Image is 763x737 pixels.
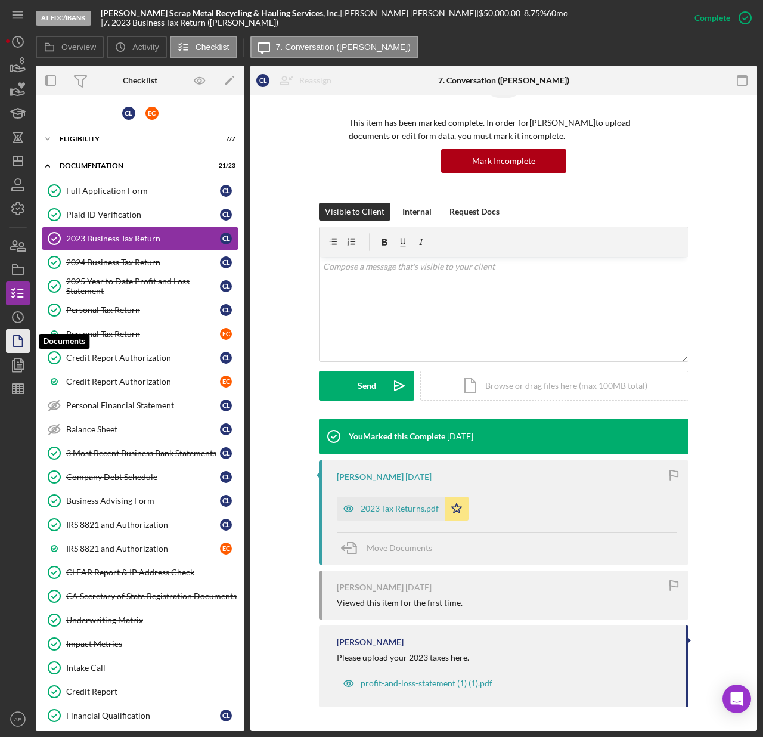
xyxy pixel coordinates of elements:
div: [PERSON_NAME] [PERSON_NAME] | [342,8,479,18]
div: C L [220,280,232,292]
div: Reassign [299,69,331,92]
button: Checklist [170,36,237,58]
a: Financial QualificationCL [42,704,238,727]
button: Visible to Client [319,203,390,221]
a: Full Application FormCL [42,179,238,203]
a: Credit Report AuthorizationEC [42,370,238,394]
a: 2025 Year to Date Profit and Loss StatementCL [42,274,238,298]
div: 2024 Business Tax Return [66,258,220,267]
label: 7. Conversation ([PERSON_NAME]) [276,42,411,52]
div: 2023 Business Tax Return [66,234,220,243]
div: $50,000.00 [479,8,524,18]
a: IRS 8821 and AuthorizationEC [42,537,238,561]
span: Move Documents [367,543,432,553]
div: 8.75 % [524,8,547,18]
div: 2023 Tax Returns.pdf [361,504,439,513]
div: Checklist [123,76,157,85]
a: Balance SheetCL [42,417,238,441]
div: Please upload your 2023 taxes here. [337,653,469,662]
div: Send [358,371,376,401]
a: Credit Report [42,680,238,704]
div: C L [220,471,232,483]
a: Credit Report AuthorizationCL [42,346,238,370]
div: Credit Report Authorization [66,377,220,386]
div: C L [220,400,232,411]
label: Checklist [196,42,229,52]
div: 60 mo [547,8,568,18]
div: E C [220,328,232,340]
a: Impact Metrics [42,632,238,656]
button: CLReassign [250,69,343,92]
button: Complete [683,6,757,30]
div: Visible to Client [325,203,384,221]
div: Documentation [60,162,206,169]
div: | 7. 2023 Business Tax Return ([PERSON_NAME]) [101,18,278,27]
button: profit-and-loss-statement (1) (1).pdf [337,671,498,695]
div: Business Advising Form [66,496,220,506]
a: Personal Financial StatementCL [42,394,238,417]
div: Credit Report Authorization [66,353,220,363]
div: C L [220,447,232,459]
a: Underwriting Matrix [42,608,238,632]
div: 2025 Year to Date Profit and Loss Statement [66,277,220,296]
a: Personal Tax ReturnCL [42,298,238,322]
div: 3 Most Recent Business Bank Statements [66,448,220,458]
div: C L [220,209,232,221]
b: [PERSON_NAME] Scrap Metal Recycling & Hauling Services, Inc. [101,8,340,18]
button: Overview [36,36,104,58]
div: Plaid ID Verification [66,210,220,219]
div: 21 / 23 [214,162,235,169]
div: Intake Call [66,663,238,673]
div: C L [220,495,232,507]
div: C L [122,107,135,120]
div: C L [220,256,232,268]
a: Plaid ID VerificationCL [42,203,238,227]
div: profit-and-loss-statement (1) (1).pdf [361,679,492,688]
a: 2024 Business Tax ReturnCL [42,250,238,274]
a: IRS 8821 and AuthorizationCL [42,513,238,537]
button: Activity [107,36,166,58]
div: Mark Incomplete [472,149,535,173]
div: E C [220,543,232,555]
button: Mark Incomplete [441,149,566,173]
button: 7. Conversation ([PERSON_NAME]) [250,36,418,58]
div: CLEAR Report & IP Address Check [66,568,238,577]
div: C L [220,185,232,197]
time: 2025-07-10 20:29 [447,432,473,441]
div: [PERSON_NAME] [337,637,404,647]
button: 2023 Tax Returns.pdf [337,497,469,521]
div: 7. Conversation ([PERSON_NAME]) [438,76,569,85]
a: Company Debt ScheduleCL [42,465,238,489]
a: Intake Call [42,656,238,680]
div: IRS 8821 and Authorization [66,544,220,553]
a: 3 Most Recent Business Bank StatementsCL [42,441,238,465]
div: Company Debt Schedule [66,472,220,482]
div: Balance Sheet [66,425,220,434]
div: Underwriting Matrix [66,615,238,625]
div: Financial Qualification [66,711,220,720]
div: Open Intercom Messenger [722,685,751,713]
a: 2023 Business Tax ReturnCL [42,227,238,250]
a: Personal Tax ReturnEC [42,322,238,346]
time: 2025-07-10 01:21 [405,583,432,592]
button: Internal [396,203,438,221]
div: Credit Report [66,687,238,696]
div: C L [220,233,232,244]
a: CA Secretary of State Registration Documents [42,584,238,608]
a: Business Advising FormCL [42,489,238,513]
button: Move Documents [337,533,444,563]
div: IRS 8821 and Authorization [66,520,220,529]
div: Personal Tax Return [66,329,220,339]
a: CLEAR Report & IP Address Check [42,561,238,584]
div: CA Secretary of State Registration Documents [66,592,238,601]
div: Request Docs [449,203,500,221]
div: C L [220,304,232,316]
div: | [101,8,342,18]
div: C L [220,423,232,435]
button: Send [319,371,414,401]
div: C L [220,352,232,364]
label: Overview [61,42,96,52]
div: Viewed this item for the first time. [337,598,463,608]
div: Complete [694,6,730,30]
div: Personal Tax Return [66,305,220,315]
